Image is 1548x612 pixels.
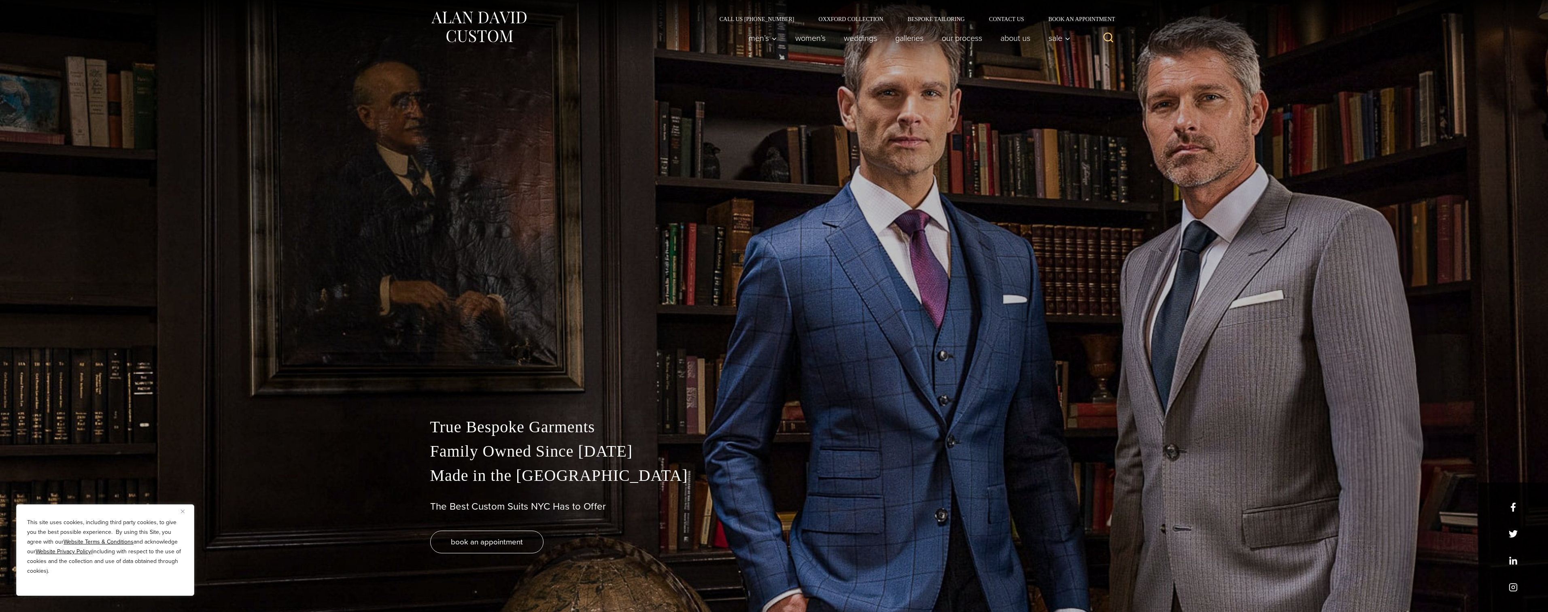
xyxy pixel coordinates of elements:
[430,531,544,553] a: book an appointment
[707,16,1118,22] nav: Secondary Navigation
[430,415,1118,488] p: True Bespoke Garments Family Owned Since [DATE] Made in the [GEOGRAPHIC_DATA]
[786,30,835,46] a: Women’s
[27,518,183,576] p: This site uses cookies, including third party cookies, to give you the best possible experience. ...
[749,34,777,42] span: Men’s
[1509,529,1518,538] a: x/twitter
[1509,556,1518,565] a: linkedin
[886,30,932,46] a: Galleries
[1049,34,1070,42] span: Sale
[991,30,1039,46] a: About Us
[1509,583,1518,592] a: instagram
[430,501,1118,512] h1: The Best Custom Suits NYC Has to Offer
[932,30,991,46] a: Our Process
[1509,503,1518,512] a: facebook
[36,547,91,556] a: Website Privacy Policy
[895,16,977,22] a: Bespoke Tailoring
[451,536,523,548] span: book an appointment
[835,30,886,46] a: weddings
[64,538,134,546] a: Website Terms & Conditions
[181,510,185,513] img: Close
[707,16,807,22] a: Call Us [PHONE_NUMBER]
[977,16,1036,22] a: Contact Us
[1099,28,1118,48] button: View Search Form
[430,9,527,45] img: Alan David Custom
[1036,16,1118,22] a: Book an Appointment
[181,506,191,516] button: Close
[739,30,1074,46] nav: Primary Navigation
[806,16,895,22] a: Oxxford Collection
